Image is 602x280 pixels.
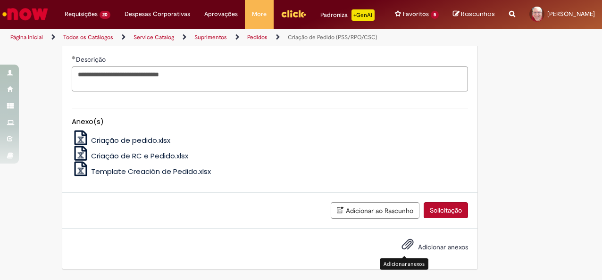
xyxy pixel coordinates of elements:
a: Todos os Catálogos [63,33,113,41]
img: ServiceNow [1,5,50,24]
span: Obrigatório Preenchido [72,56,76,59]
span: 5 [431,11,439,19]
a: Suprimentos [194,33,227,41]
span: Aprovações [204,9,238,19]
span: Despesas Corporativas [125,9,190,19]
span: Rascunhos [461,9,495,18]
a: Pedidos [247,33,268,41]
div: Adicionar anexos [380,258,428,269]
a: Criação de RC e Pedido.xlsx [72,151,189,161]
button: Solicitação [424,202,468,218]
div: Padroniza [320,9,375,21]
button: Adicionar ao Rascunho [331,202,419,219]
span: Template Creación de Pedido.xlsx [91,166,211,176]
span: Adicionar anexos [418,243,468,251]
span: 20 [100,11,110,19]
a: Service Catalog [134,33,174,41]
span: Favoritos [403,9,429,19]
a: Criação de Pedido (PSS/RPO/CSC) [288,33,377,41]
span: Criação de RC e Pedido.xlsx [91,151,188,161]
a: Rascunhos [453,10,495,19]
button: Adicionar anexos [399,236,416,257]
textarea: Descrição [72,66,468,91]
p: +GenAi [351,9,375,21]
span: [PERSON_NAME] [547,10,595,18]
span: Descrição [76,55,108,64]
a: Template Creación de Pedido.xlsx [72,166,211,176]
span: Requisições [65,9,98,19]
span: Criação de pedido.xlsx [91,135,170,145]
span: More [252,9,267,19]
a: Página inicial [10,33,43,41]
img: click_logo_yellow_360x200.png [281,7,306,21]
h5: Anexo(s) [72,118,468,126]
ul: Trilhas de página [7,29,394,46]
a: Criação de pedido.xlsx [72,135,171,145]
